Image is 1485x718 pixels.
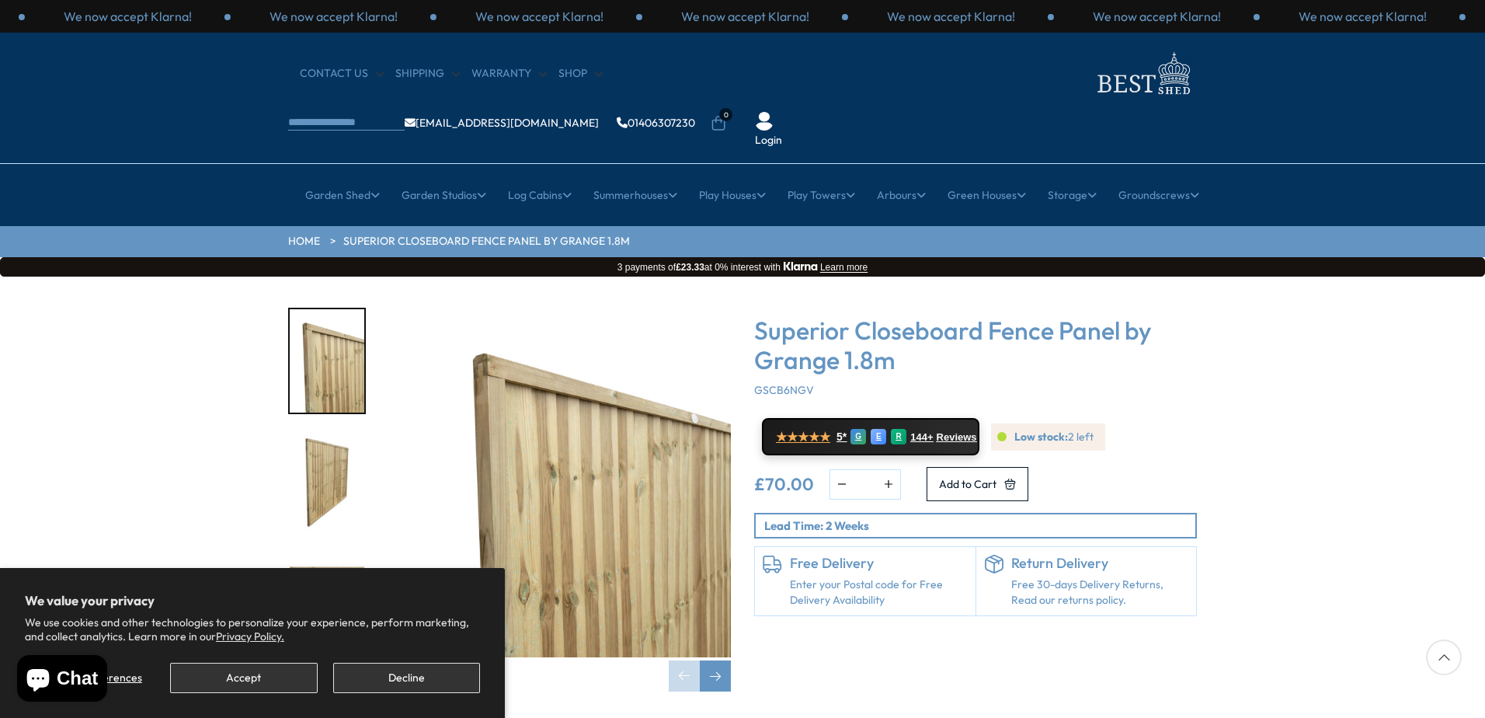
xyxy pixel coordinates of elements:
[300,66,384,82] a: CONTACT US
[288,308,366,414] div: 1 / 8
[927,467,1028,501] button: Add to Cart
[790,555,968,572] h6: Free Delivery
[711,116,726,131] a: 0
[1014,430,1068,445] b: Low stock:
[405,117,599,128] a: [EMAIL_ADDRESS][DOMAIN_NAME]
[231,8,436,25] div: 3 / 3
[402,176,486,214] a: Garden Studios
[1260,8,1466,25] div: 2 / 3
[12,655,112,706] inbox-online-store-chat: Shopify online store chat
[1011,577,1189,608] p: Free 30-days Delivery Returns, Read our returns policy.
[776,430,830,444] span: ★★★★★
[343,234,630,249] a: Superior Closeboard Fence Panel by Grange 1.8m
[755,133,782,148] a: Login
[288,551,366,657] div: 3 / 8
[700,660,731,692] div: Next slide
[305,176,380,214] a: Garden Shed
[788,176,855,214] a: Play Towers
[436,8,642,25] div: 1 / 3
[1054,8,1260,25] div: 1 / 3
[877,176,926,214] a: Arbours
[333,663,480,693] button: Decline
[270,8,398,25] p: We now accept Klarna!
[762,418,979,455] a: ★★★★★ 5* G E R 144+ Reviews
[754,383,814,397] span: GSCB6NGV
[937,431,977,444] span: Reviews
[790,577,968,608] a: Enter your Postal code for Free Delivery Availability
[25,8,231,25] div: 2 / 3
[754,315,1197,375] h3: Superior Closeboard Fence Panel by Grange 1.8m
[939,479,996,490] span: Add to Cart
[290,309,364,413] img: GSCB6NGCutout5_2_77100e95-20d0-480f-abf5-70733032ebdd_200x200.jpg
[617,117,695,128] a: 01406307230
[719,108,732,121] span: 0
[642,8,848,25] div: 2 / 3
[948,176,1026,214] a: Green Houses
[381,308,731,657] img: Superior Closeboard Fence Panel by Grange 1.8m - Best Shed
[681,8,809,25] p: We now accept Klarna!
[290,431,364,535] img: GSCB5NGCutout3_1_364cc7a3-c04f-47e8-876f-583ed90da06a_200x200.jpg
[1088,48,1197,99] img: logo
[475,8,603,25] p: We now accept Klarna!
[593,176,677,214] a: Summerhouses
[699,176,766,214] a: Play Houses
[754,476,814,493] ins: £70.00
[850,429,866,444] div: G
[558,66,603,82] a: Shop
[288,234,320,249] a: HOME
[64,8,192,25] p: We now accept Klarna!
[395,66,460,82] a: Shipping
[871,429,886,444] div: E
[290,552,364,656] img: GSCB5NGCutout2_1_9741b96a-9eb9-43c4-b81c-1e6e02b4c96a_200x200.jpg
[288,430,366,536] div: 2 / 8
[764,518,1195,534] p: Lead Time: 2 Weeks
[891,429,906,444] div: R
[216,629,284,643] a: Privacy Policy.
[669,660,700,692] div: Previous slide
[471,66,547,82] a: Warranty
[170,663,317,693] button: Accept
[1299,8,1427,25] p: We now accept Klarna!
[1048,176,1097,214] a: Storage
[1011,555,1189,572] h6: Return Delivery
[1118,176,1199,214] a: Groundscrews
[1093,8,1221,25] p: We now accept Klarna!
[910,431,933,444] span: 144+
[887,8,1015,25] p: We now accept Klarna!
[508,176,572,214] a: Log Cabins
[848,8,1054,25] div: 3 / 3
[381,308,731,692] div: 1 / 8
[25,615,480,643] p: We use cookies and other technologies to personalize your experience, perform marketing, and coll...
[25,593,480,608] h2: We value your privacy
[755,112,774,131] img: User Icon
[991,423,1105,451] div: 2 left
